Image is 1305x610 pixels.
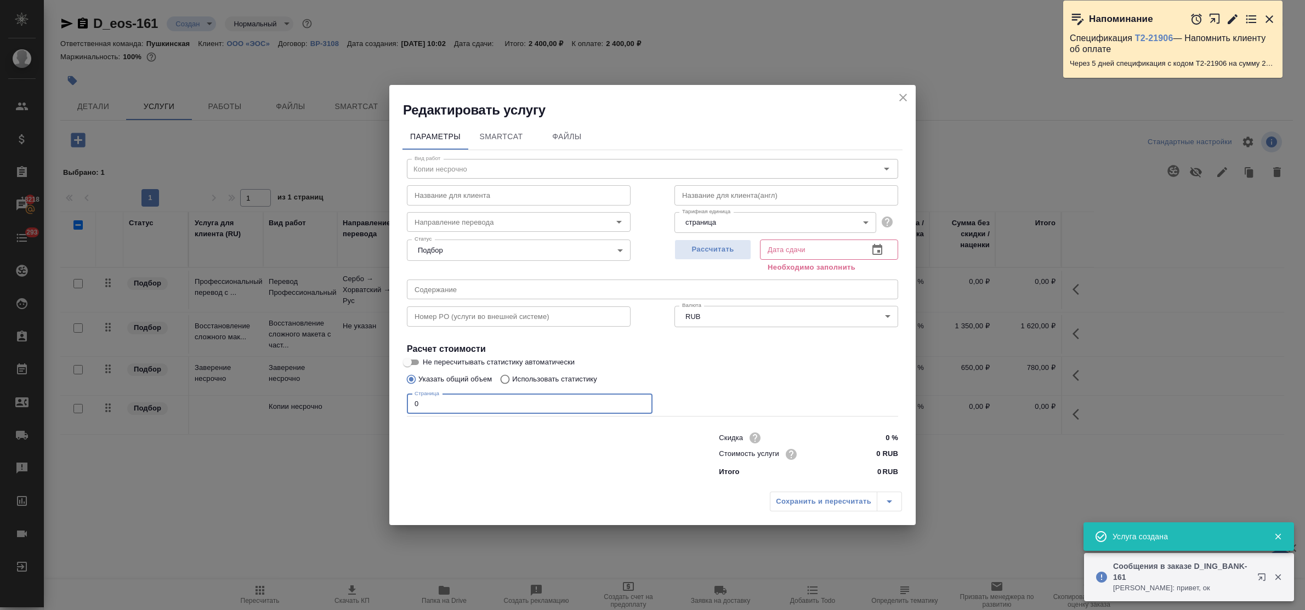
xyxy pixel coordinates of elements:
[1208,7,1221,31] button: Открыть в новой вкладке
[1113,531,1257,542] div: Услуга создана
[719,432,743,443] p: Скидка
[1245,13,1258,26] button: Перейти в todo
[541,130,593,144] span: Файлы
[423,357,575,368] span: Не пересчитывать статистику автоматически
[407,343,898,356] h4: Расчет стоимости
[719,466,739,477] p: Итого
[475,130,527,144] span: SmartCat
[415,246,446,255] button: Подбор
[768,262,890,273] p: Необходимо заполнить
[1113,583,1250,594] p: [PERSON_NAME]: привет, ок
[877,466,881,477] p: 0
[857,446,898,462] input: ✎ Введи что-нибудь
[680,243,745,256] span: Рассчитать
[1263,13,1276,26] button: Закрыть
[1226,13,1239,26] button: Редактировать
[674,240,751,260] button: Рассчитать
[1251,566,1277,592] button: Открыть в новой вкладке
[1267,532,1289,541] button: Закрыть
[1089,14,1153,25] p: Напоминание
[1070,33,1276,55] p: Спецификация — Напомнить клиенту об оплате
[1267,572,1289,582] button: Закрыть
[674,306,898,327] div: RUB
[407,240,631,260] div: Подбор
[770,492,902,511] div: split button
[719,448,779,459] p: Стоимость услуги
[895,89,911,106] button: close
[409,130,462,144] span: Параметры
[403,101,916,119] h2: Редактировать услугу
[1070,58,1276,69] p: Через 5 дней спецификация с кодом Т2-21906 на сумму 2107.2 RUB будет просрочена
[857,430,898,446] input: ✎ Введи что-нибудь
[682,218,719,227] button: страница
[611,214,627,230] button: Open
[682,312,703,321] button: RUB
[1190,13,1203,26] button: Отложить
[674,212,876,233] div: страница
[1135,33,1173,43] a: Т2-21906
[882,466,898,477] p: RUB
[418,374,492,385] p: Указать общий объем
[512,374,597,385] p: Использовать статистику
[1113,561,1250,583] p: Сообщения в заказе D_ING_BANK-161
